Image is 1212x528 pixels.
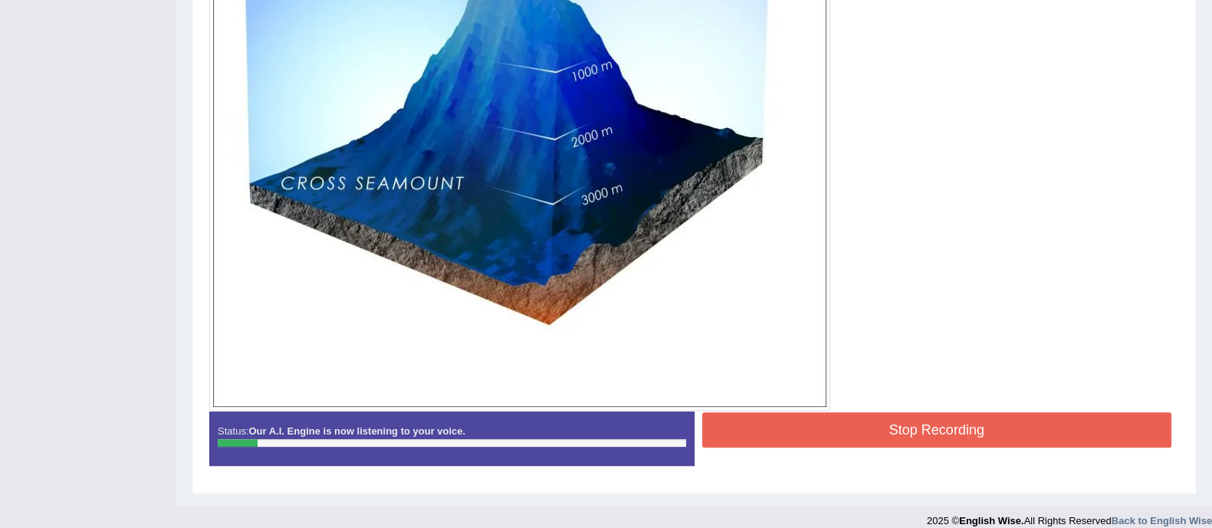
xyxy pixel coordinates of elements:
[248,425,465,437] strong: Our A.I. Engine is now listening to your voice.
[209,412,695,465] div: Status:
[702,412,1172,448] button: Stop Recording
[959,515,1023,526] strong: English Wise.
[1112,515,1212,526] a: Back to English Wise
[927,506,1212,528] div: 2025 © All Rights Reserved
